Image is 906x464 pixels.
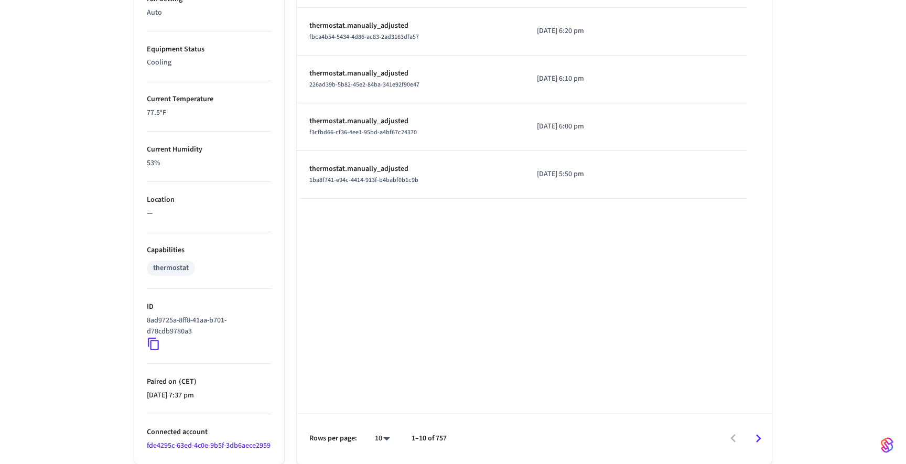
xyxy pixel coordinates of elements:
[537,121,632,132] p: [DATE] 6:00 pm
[412,433,447,444] p: 1–10 of 757
[147,440,271,451] a: fde4295c-63ed-4c0e-9b5f-3db6aece2959
[746,426,771,451] button: Go to next page
[881,437,893,454] img: SeamLogoGradient.69752ec5.svg
[147,376,272,387] p: Paired on
[309,20,512,31] p: thermostat.manually_adjusted
[147,107,272,118] p: 77.5°F
[147,390,272,401] p: [DATE] 7:37 pm
[147,195,272,206] p: Location
[309,128,417,137] span: f3cfbd66-cf36-4ee1-95bd-a4bf67c24370
[147,57,272,68] p: Cooling
[147,94,272,105] p: Current Temperature
[309,176,418,185] span: 1ba8f741-e94c-4414-913f-b4babf0b1c9b
[177,376,197,387] span: ( CET )
[147,7,272,18] p: Auto
[370,431,395,446] div: 10
[147,208,272,219] p: —
[147,427,272,438] p: Connected account
[309,116,512,127] p: thermostat.manually_adjusted
[147,315,267,337] p: 8ad9725a-8ff8-41aa-b701-d78cdb9780a3
[147,158,272,169] p: 53%
[537,73,632,84] p: [DATE] 6:10 pm
[309,433,357,444] p: Rows per page:
[309,164,512,175] p: thermostat.manually_adjusted
[537,26,632,37] p: [DATE] 6:20 pm
[309,80,419,89] span: 226ad39b-5b82-45e2-84ba-341e92f90e47
[147,144,272,155] p: Current Humidity
[537,169,632,180] p: [DATE] 5:50 pm
[309,33,419,41] span: fbca4b54-5434-4d86-ac83-2ad3163dfa57
[147,245,272,256] p: Capabilities
[147,301,272,312] p: ID
[309,68,512,79] p: thermostat.manually_adjusted
[147,44,272,55] p: Equipment Status
[153,263,189,274] div: thermostat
